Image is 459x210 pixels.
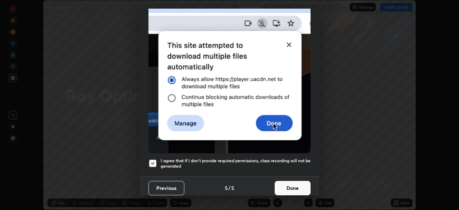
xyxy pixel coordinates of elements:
[225,184,228,192] h4: 5
[228,184,231,192] h4: /
[148,181,184,195] button: Previous
[275,181,311,195] button: Done
[231,184,234,192] h4: 5
[161,158,311,169] h5: I agree that if I don't provide required permissions, class recording will not be generated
